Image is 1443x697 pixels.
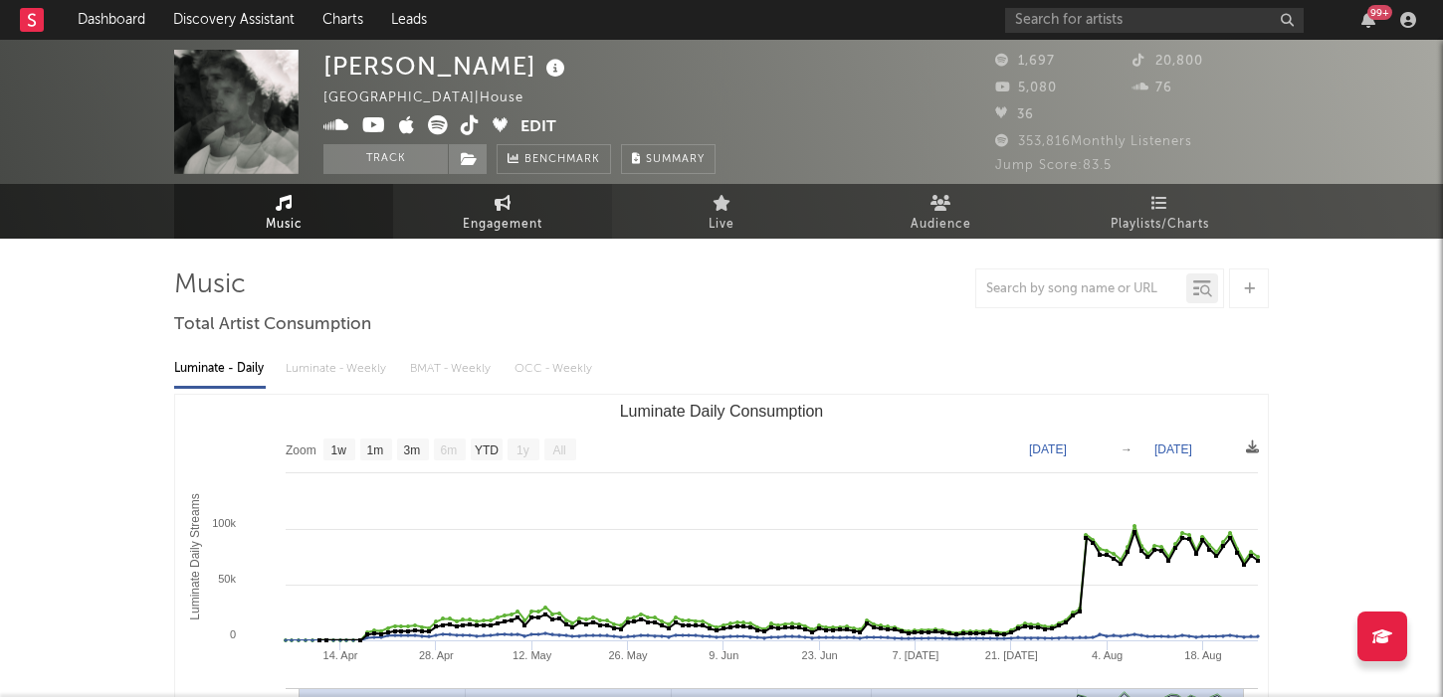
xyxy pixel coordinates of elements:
[1111,213,1209,237] span: Playlists/Charts
[1361,12,1375,28] button: 99+
[995,55,1055,68] span: 1,697
[552,443,565,457] text: All
[441,443,458,457] text: 6m
[1050,184,1269,239] a: Playlists/Charts
[1029,442,1067,456] text: [DATE]
[174,352,266,386] div: Luminate - Daily
[463,213,542,237] span: Engagement
[1184,649,1221,661] text: 18. Aug
[188,493,202,619] text: Luminate Daily Streams
[608,649,648,661] text: 26. May
[367,443,384,457] text: 1m
[893,649,939,661] text: 7. [DATE]
[995,108,1034,121] span: 36
[995,159,1112,172] span: Jump Score: 83.5
[323,649,358,661] text: 14. Apr
[709,213,734,237] span: Live
[404,443,421,457] text: 3m
[475,443,499,457] text: YTD
[516,443,529,457] text: 1y
[323,144,448,174] button: Track
[323,87,546,110] div: [GEOGRAPHIC_DATA] | House
[419,649,454,661] text: 28. Apr
[612,184,831,239] a: Live
[1005,8,1304,33] input: Search for artists
[218,573,236,585] text: 50k
[802,649,838,661] text: 23. Jun
[709,649,738,661] text: 9. Jun
[621,144,716,174] button: Summary
[1367,5,1392,20] div: 99 +
[230,628,236,640] text: 0
[995,82,1057,94] span: 5,080
[985,649,1038,661] text: 21. [DATE]
[831,184,1050,239] a: Audience
[174,313,371,337] span: Total Artist Consumption
[266,213,303,237] span: Music
[976,281,1186,297] input: Search by song name or URL
[393,184,612,239] a: Engagement
[911,213,971,237] span: Audience
[286,443,316,457] text: Zoom
[524,148,600,172] span: Benchmark
[620,403,824,420] text: Luminate Daily Consumption
[995,135,1192,148] span: 353,816 Monthly Listeners
[1092,649,1123,661] text: 4. Aug
[497,144,611,174] a: Benchmark
[323,50,570,83] div: [PERSON_NAME]
[513,649,552,661] text: 12. May
[174,184,393,239] a: Music
[1133,55,1203,68] span: 20,800
[212,517,236,529] text: 100k
[1121,442,1133,456] text: →
[520,115,556,140] button: Edit
[646,154,705,165] span: Summary
[1133,82,1172,94] span: 76
[331,443,347,457] text: 1w
[1154,442,1192,456] text: [DATE]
